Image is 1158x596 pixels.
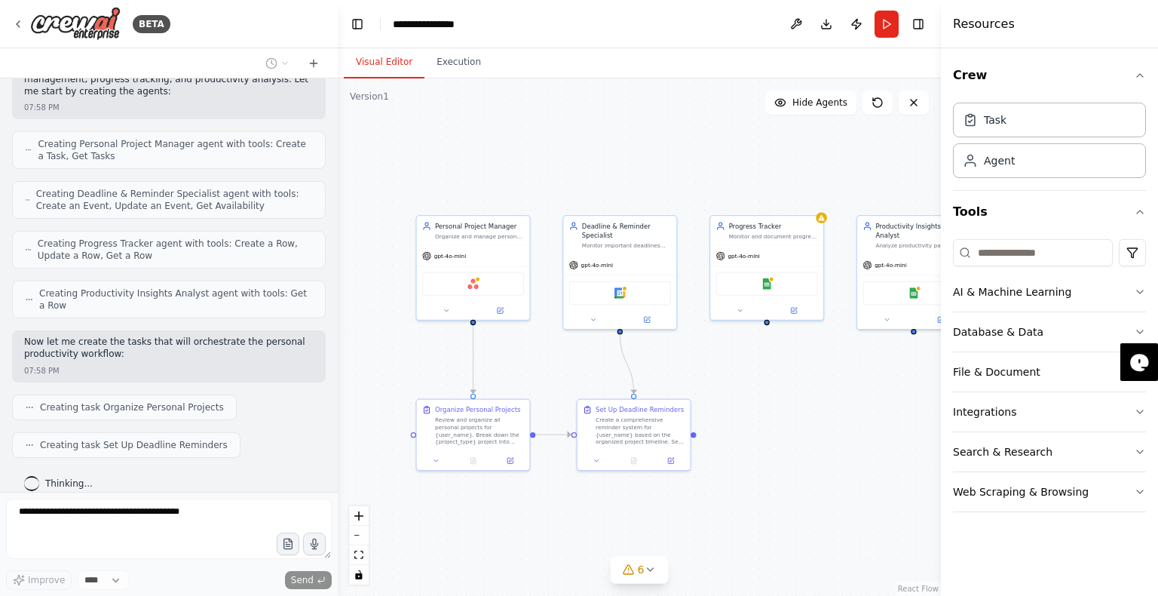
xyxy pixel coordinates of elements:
img: Google Calendar [614,287,626,299]
span: Creating Productivity Insights Analyst agent with tools: Get a Row [39,287,313,312]
button: toggle interactivity [349,565,369,585]
div: Productivity Insights Analyst [875,222,964,240]
button: File & Document [953,352,1146,392]
div: Set Up Deadline RemindersCreate a comprehensive reminder system for {user_name} based on the orga... [577,399,691,472]
span: Creating task Organize Personal Projects [40,401,224,413]
div: Deadline & Reminder Specialist [582,222,671,240]
div: Organize Personal Projects [435,405,520,414]
div: Monitor and document progress on all goals and projects for {user_name}, maintaining detailed rec... [729,232,818,240]
img: Asana [467,278,479,290]
div: BETA [133,15,170,33]
div: AI & Machine Learning [953,284,1071,300]
button: Switch to previous chat [259,54,296,72]
g: Edge from 4ef71046-7547-4534-b9c4-b975fc906eda to a25a0d32-5cbb-46c4-ac9f-d23476d0db2a [468,324,477,393]
button: Open in side panel [914,315,967,326]
button: Crew [953,54,1146,97]
div: Personal Project Manager [435,222,524,231]
div: 07:58 PM [24,102,60,113]
div: Search & Research [953,444,1052,459]
span: Creating Personal Project Manager agent with tools: Create a Task, Get Tasks [38,138,313,162]
div: Version 1 [350,91,389,103]
div: File & Document [953,364,1040,379]
div: Organize Personal ProjectsReview and organize all personal projects for {user_name}. Break down t... [415,399,530,472]
div: Crew [953,97,1146,190]
g: Edge from a25a0d32-5cbb-46c4-ac9f-d23476d0db2a to 3ad01e07-654a-4d30-8483-74fcf2935d30 [536,430,571,439]
div: Personal Project ManagerOrganize and manage personal projects for {user_name}, breaking down comp... [415,215,530,321]
div: Deadline & Reminder SpecialistMonitor important deadlines and milestones for {user_name}, creatin... [562,215,677,330]
button: Start a new chat [302,54,326,72]
div: Integrations [953,404,1016,419]
g: Edge from a9412881-54ff-45b2-a740-27d2f38542ab to 3ad01e07-654a-4d30-8483-74fcf2935d30 [615,333,638,393]
h4: Resources [953,15,1015,33]
button: Open in side panel [767,305,819,316]
button: zoom out [349,526,369,545]
span: gpt-4o-mini [728,252,759,260]
span: 6 [638,562,645,577]
button: No output available [454,455,493,466]
div: Progress Tracker [729,222,818,231]
button: Open in side panel [474,305,526,316]
span: Creating Deadline & Reminder Specialist agent with tools: Create an Event, Update an Event, Get A... [36,188,313,212]
div: 07:58 PM [24,365,60,376]
div: Web Scraping & Browsing [953,484,1089,499]
img: Logo [30,7,121,41]
button: Tools [953,191,1146,233]
span: Thinking... [45,478,93,490]
button: Integrations [953,392,1146,432]
img: Google Sheets [761,278,773,290]
div: Create a comprehensive reminder system for {user_name} based on the organized project timeline. S... [596,416,685,446]
span: Hide Agents [792,97,847,109]
span: Creating Progress Tracker agent with tools: Create a Row, Update a Row, Get a Row [38,238,313,262]
button: Search & Research [953,432,1146,472]
button: Improve [6,570,72,590]
button: Database & Data [953,312,1146,352]
button: AI & Machine Learning [953,272,1146,312]
button: zoom in [349,506,369,526]
div: Set Up Deadline Reminders [596,405,684,414]
div: Agent [984,153,1015,168]
div: Tools [953,233,1146,524]
button: Hide left sidebar [347,14,368,35]
div: Analyze productivity patterns and provide actionable insights to help {user_name} stay focused an... [875,241,964,249]
button: Open in side panel [495,455,526,466]
button: Visual Editor [344,47,424,78]
div: Review and organize all personal projects for {user_name}. Break down the {project_type} project ... [435,416,524,446]
div: Organize and manage personal projects for {user_name}, breaking down complex goals into actionabl... [435,232,524,240]
button: 6 [611,556,669,584]
button: Hide right sidebar [908,14,929,35]
div: Monitor important deadlines and milestones for {user_name}, creating strategic reminders and cale... [582,241,671,249]
a: React Flow attribution [898,585,939,593]
span: gpt-4o-mini [434,252,466,260]
span: Creating task Set Up Deadline Reminders [40,439,228,451]
button: Web Scraping & Browsing [953,472,1146,512]
p: Now let me create the tasks that will orchestrate the personal productivity workflow: [24,336,314,360]
button: Upload files [277,533,299,555]
button: No output available [614,455,654,466]
div: Database & Data [953,324,1043,339]
span: gpt-4o-mini [875,262,906,269]
button: fit view [349,545,369,565]
button: Hide Agents [765,91,856,115]
nav: breadcrumb [393,17,468,32]
div: React Flow controls [349,506,369,585]
span: Improve [28,574,65,586]
span: Send [291,574,314,586]
button: Open in side panel [621,315,673,326]
button: Click to speak your automation idea [303,533,326,555]
div: Task [984,112,1006,127]
button: Execution [424,47,493,78]
div: Productivity Insights AnalystAnalyze productivity patterns and provide actionable insights to hel... [856,215,971,330]
button: Open in side panel [655,455,687,466]
button: Send [285,571,332,589]
img: Google Sheets [908,287,920,299]
div: Progress TrackerMonitor and document progress on all goals and projects for {user_name}, maintain... [709,215,824,321]
span: gpt-4o-mini [581,262,613,269]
